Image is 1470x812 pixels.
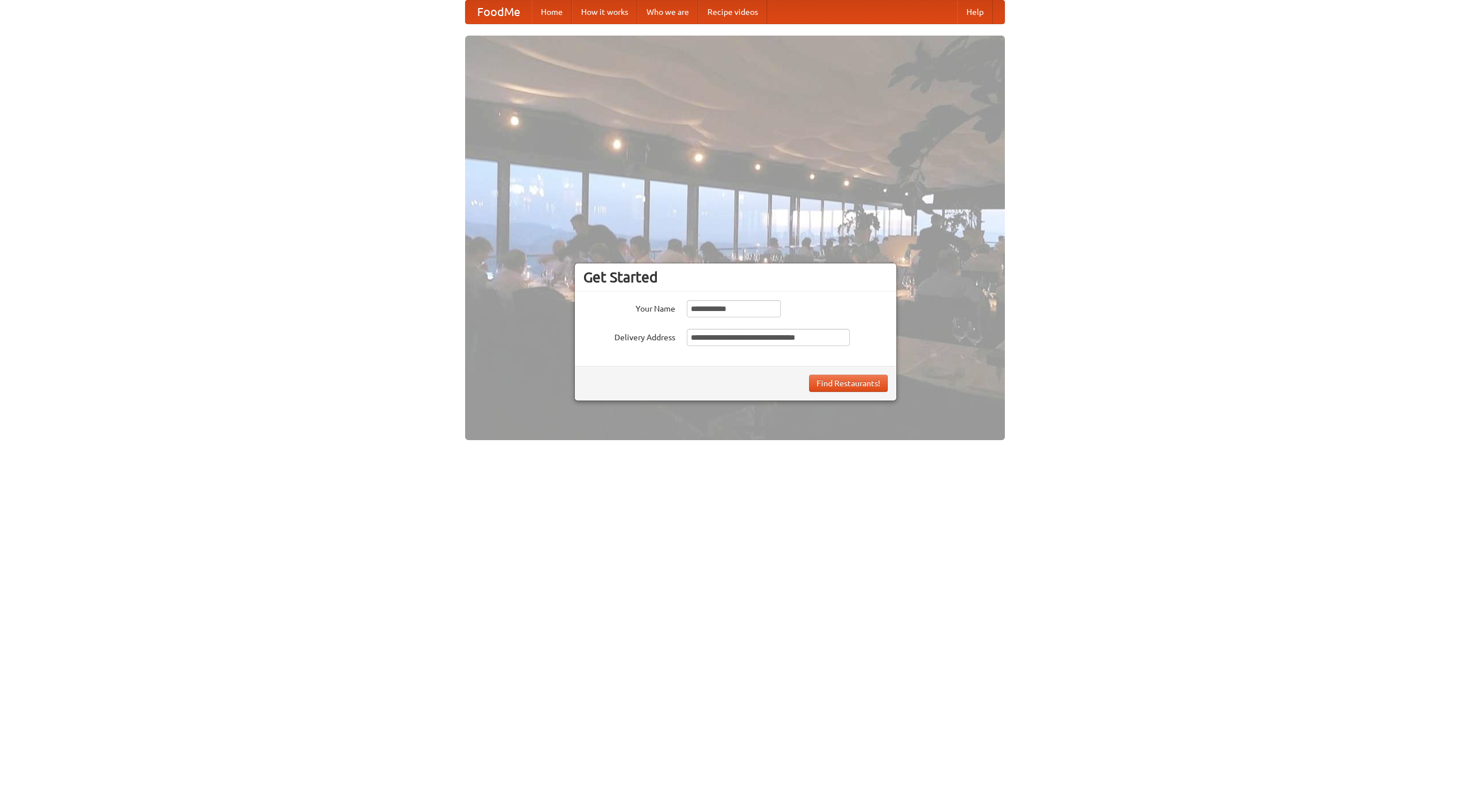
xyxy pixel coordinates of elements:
a: Recipe videos [698,1,767,24]
a: FoodMe [466,1,532,24]
button: Find Restaurants! [809,375,888,392]
label: Your Name [583,300,675,314]
h3: Get Started [583,269,888,286]
label: Delivery Address [583,329,675,343]
a: Who we are [637,1,698,24]
a: Help [957,1,993,24]
a: Home [532,1,572,24]
a: How it works [572,1,637,24]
